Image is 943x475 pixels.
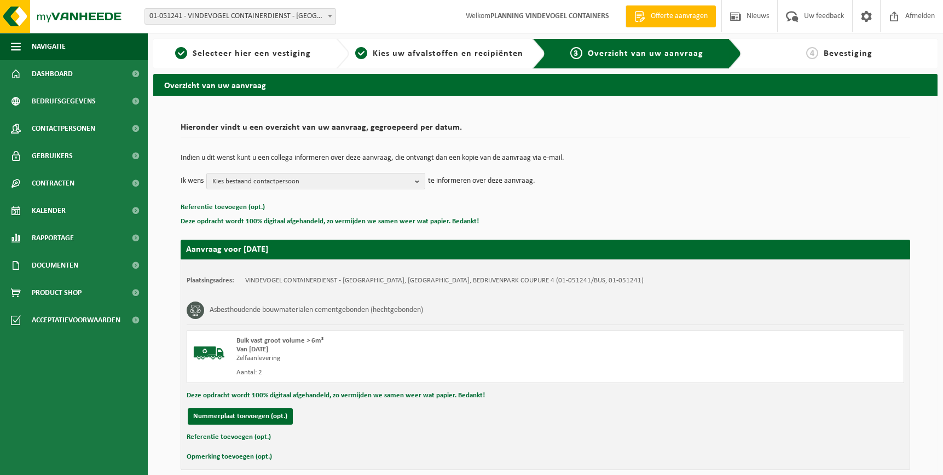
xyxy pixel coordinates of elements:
[806,47,818,59] span: 4
[187,389,485,403] button: Deze opdracht wordt 100% digitaal afgehandeld, zo vermijden we samen weer wat papier. Bedankt!
[175,47,187,59] span: 1
[32,33,66,60] span: Navigatie
[236,368,589,377] div: Aantal: 2
[186,245,268,254] strong: Aanvraag voor [DATE]
[824,49,872,58] span: Bevestiging
[193,337,225,369] img: BL-SO-LV.png
[236,354,589,363] div: Zelfaanlevering
[181,215,479,229] button: Deze opdracht wordt 100% digitaal afgehandeld, zo vermijden we samen weer wat papier. Bedankt!
[159,47,327,60] a: 1Selecteer hier een vestiging
[32,60,73,88] span: Dashboard
[490,12,609,20] strong: PLANNING VINDEVOGEL CONTAINERS
[355,47,367,59] span: 2
[236,346,268,353] strong: Van [DATE]
[245,276,644,285] td: VINDEVOGEL CONTAINERDIENST - [GEOGRAPHIC_DATA], [GEOGRAPHIC_DATA], BEDRIJVENPARK COUPURE 4 (01-05...
[648,11,710,22] span: Offerte aanvragen
[355,47,523,60] a: 2Kies uw afvalstoffen en recipiënten
[570,47,582,59] span: 3
[181,173,204,189] p: Ik wens
[32,306,120,334] span: Acceptatievoorwaarden
[428,173,535,189] p: te informeren over deze aanvraag.
[181,200,265,215] button: Referentie toevoegen (opt.)
[373,49,523,58] span: Kies uw afvalstoffen en recipiënten
[626,5,716,27] a: Offerte aanvragen
[188,408,293,425] button: Nummerplaat toevoegen (opt.)
[144,8,336,25] span: 01-051241 - VINDEVOGEL CONTAINERDIENST - OUDENAARDE - OUDENAARDE
[32,88,96,115] span: Bedrijfsgegevens
[187,430,271,444] button: Referentie toevoegen (opt.)
[32,279,82,306] span: Product Shop
[206,173,425,189] button: Kies bestaand contactpersoon
[32,252,78,279] span: Documenten
[187,277,234,284] strong: Plaatsingsadres:
[32,142,73,170] span: Gebruikers
[145,9,335,24] span: 01-051241 - VINDEVOGEL CONTAINERDIENST - OUDENAARDE - OUDENAARDE
[210,302,423,319] h3: Asbesthoudende bouwmaterialen cementgebonden (hechtgebonden)
[187,450,272,464] button: Opmerking toevoegen (opt.)
[181,154,910,162] p: Indien u dit wenst kunt u een collega informeren over deze aanvraag, die ontvangt dan een kopie v...
[32,224,74,252] span: Rapportage
[32,197,66,224] span: Kalender
[193,49,311,58] span: Selecteer hier een vestiging
[236,337,323,344] span: Bulk vast groot volume > 6m³
[32,115,95,142] span: Contactpersonen
[588,49,703,58] span: Overzicht van uw aanvraag
[153,74,938,95] h2: Overzicht van uw aanvraag
[32,170,74,197] span: Contracten
[181,123,910,138] h2: Hieronder vindt u een overzicht van uw aanvraag, gegroepeerd per datum.
[212,173,410,190] span: Kies bestaand contactpersoon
